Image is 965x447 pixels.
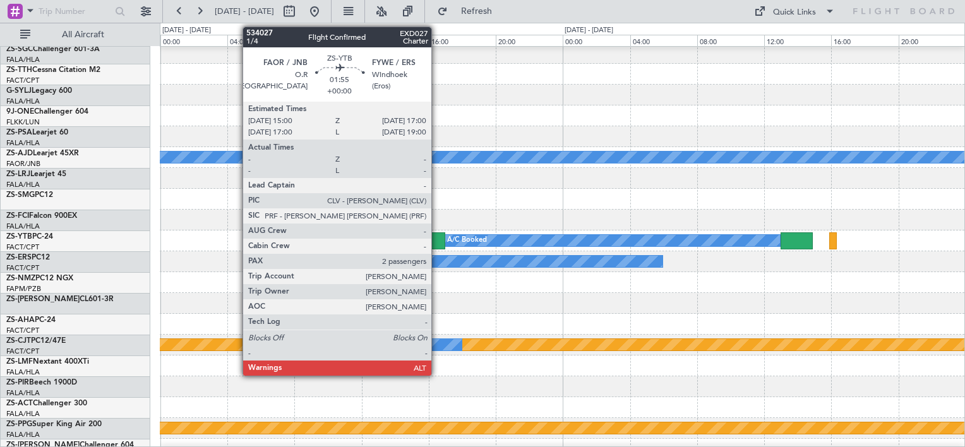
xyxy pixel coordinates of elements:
a: ZS-LRJLearjet 45 [6,170,66,178]
a: ZS-LMFNextant 400XTi [6,358,89,366]
div: A/C Booked [447,231,487,250]
span: ZS-LRJ [6,170,30,178]
div: 08:00 [294,35,361,46]
div: 00:00 [160,35,227,46]
a: ZS-ERSPC12 [6,254,50,261]
span: ZS-AHA [6,316,35,324]
div: 12:00 [764,35,831,46]
span: ZS-ERS [6,254,32,261]
span: ZS-TTH [6,66,32,74]
span: ZS-PPG [6,420,32,428]
div: 16:00 [831,35,898,46]
span: ZS-SGC [6,45,33,53]
span: G-SYLJ [6,87,32,95]
button: Refresh [431,1,507,21]
a: FLKK/LUN [6,117,40,127]
a: ZS-AHAPC-24 [6,316,56,324]
span: ZS-PSA [6,129,32,136]
span: ZS-[PERSON_NAME] [6,295,80,303]
a: FALA/HLA [6,409,40,419]
a: FALA/HLA [6,138,40,148]
span: ZS-SMG [6,191,35,199]
span: All Aircraft [33,30,133,39]
button: All Aircraft [14,25,137,45]
div: A/C Unavailable [256,335,308,354]
span: ZS-LMF [6,358,33,366]
a: G-SYLJLegacy 600 [6,87,72,95]
div: Quick Links [773,6,816,19]
a: FALA/HLA [6,97,40,106]
div: 00:00 [563,35,630,46]
span: Refresh [450,7,503,16]
a: FAPM/PZB [6,284,41,294]
a: FALA/HLA [6,55,40,64]
a: FALA/HLA [6,430,40,439]
button: Quick Links [748,1,841,21]
a: FACT/CPT [6,242,39,252]
div: [DATE] - [DATE] [162,25,211,36]
span: ZS-YTB [6,233,32,241]
span: ZS-AJD [6,150,33,157]
div: 08:00 [697,35,764,46]
span: [DATE] - [DATE] [215,6,274,17]
span: ZS-PIR [6,379,29,386]
span: ZS-FCI [6,212,29,220]
a: FACT/CPT [6,76,39,85]
a: FALA/HLA [6,180,40,189]
a: ZS-FCIFalcon 900EX [6,212,77,220]
a: ZS-SGCChallenger 601-3A [6,45,100,53]
a: ZS-TTHCessna Citation M2 [6,66,100,74]
span: ZS-ACT [6,400,33,407]
a: FACT/CPT [6,263,39,273]
a: 9J-ONEChallenger 604 [6,108,88,116]
a: FALA/HLA [6,367,40,377]
a: ZS-YTBPC-24 [6,233,53,241]
a: ZS-AJDLearjet 45XR [6,150,79,157]
span: 9J-ONE [6,108,34,116]
a: ZS-ACTChallenger 300 [6,400,87,407]
div: 12:00 [362,35,429,46]
a: ZS-[PERSON_NAME]CL601-3R [6,295,114,303]
input: Trip Number [39,2,111,21]
a: ZS-PPGSuper King Air 200 [6,420,102,428]
a: ZS-PIRBeech 1900D [6,379,77,386]
a: ZS-NMZPC12 NGX [6,275,73,282]
div: 04:00 [630,35,697,46]
div: 20:00 [496,35,563,46]
a: FALA/HLA [6,222,40,231]
div: [DATE] - [DATE] [565,25,613,36]
span: ZS-NMZ [6,275,35,282]
a: FAOR/JNB [6,159,40,169]
a: FACT/CPT [6,347,39,356]
a: ZS-SMGPC12 [6,191,53,199]
a: FALA/HLA [6,388,40,398]
a: ZS-PSALearjet 60 [6,129,68,136]
a: ZS-CJTPC12/47E [6,337,66,345]
div: 04:00 [227,35,294,46]
div: 16:00 [429,35,496,46]
a: FACT/CPT [6,326,39,335]
span: ZS-CJT [6,337,31,345]
div: A/C Booked [385,252,424,271]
